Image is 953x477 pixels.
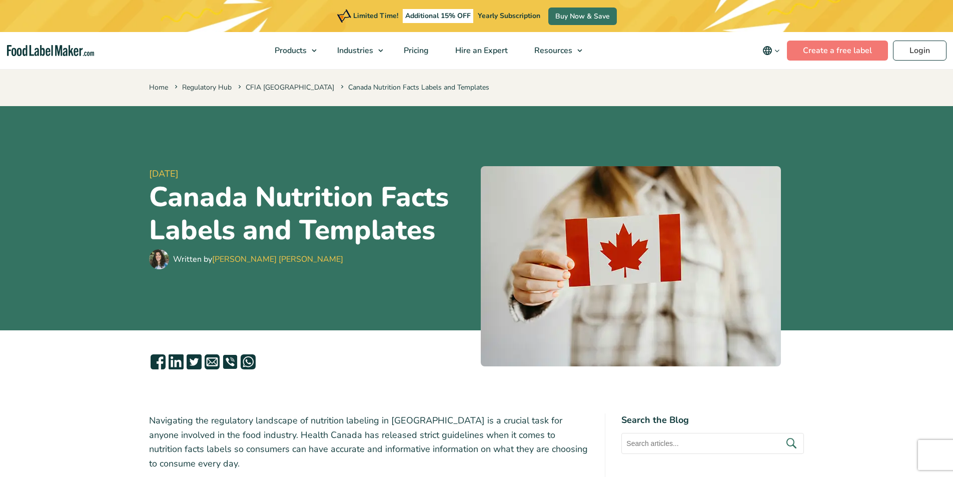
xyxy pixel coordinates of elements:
h4: Search the Blog [621,413,804,427]
span: Limited Time! [353,11,398,21]
span: [DATE] [149,167,473,181]
a: Regulatory Hub [182,83,232,92]
a: [PERSON_NAME] [PERSON_NAME] [212,254,343,265]
a: Buy Now & Save [548,8,617,25]
a: Resources [521,32,587,69]
a: Create a free label [787,41,888,61]
p: Navigating the regulatory landscape of nutrition labeling in [GEOGRAPHIC_DATA] is a crucial task ... [149,413,589,471]
a: Pricing [391,32,440,69]
a: Industries [324,32,388,69]
a: Home [149,83,168,92]
span: Hire an Expert [452,45,509,56]
input: Search articles... [621,433,804,454]
span: Resources [531,45,573,56]
a: Hire an Expert [442,32,519,69]
h1: Canada Nutrition Facts Labels and Templates [149,181,473,247]
span: Additional 15% OFF [403,9,473,23]
span: Industries [334,45,374,56]
span: Canada Nutrition Facts Labels and Templates [339,83,489,92]
span: Products [272,45,308,56]
a: Products [262,32,322,69]
img: Maria Abi Hanna - Food Label Maker [149,249,169,269]
a: Login [893,41,946,61]
span: Pricing [401,45,430,56]
span: Yearly Subscription [478,11,540,21]
a: CFIA [GEOGRAPHIC_DATA] [246,83,334,92]
div: Written by [173,253,343,265]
